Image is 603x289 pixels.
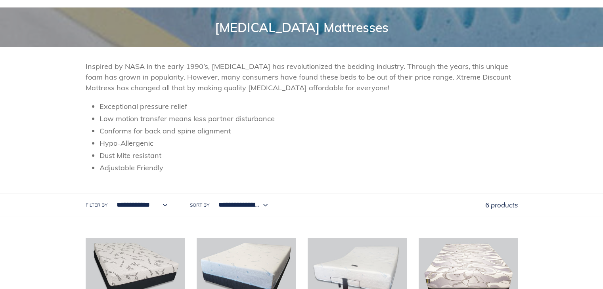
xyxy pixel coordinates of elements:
li: Exceptional pressure relief [100,101,518,112]
li: Low motion transfer means less partner disturbance [100,113,518,124]
label: Sort by [190,202,209,209]
li: Hypo-Allergenic [100,138,518,148]
label: Filter by [86,202,107,209]
span: 6 products [485,201,518,209]
p: Inspired by NASA in the early 1990’s, [MEDICAL_DATA] has revolutionized the bedding industry. Thr... [86,61,518,93]
li: Adjustable Friendly [100,162,518,173]
li: Conforms for back and spine alignment [100,125,518,136]
span: [MEDICAL_DATA] Mattresses [215,19,389,35]
li: Dust Mite resistant [100,150,518,161]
